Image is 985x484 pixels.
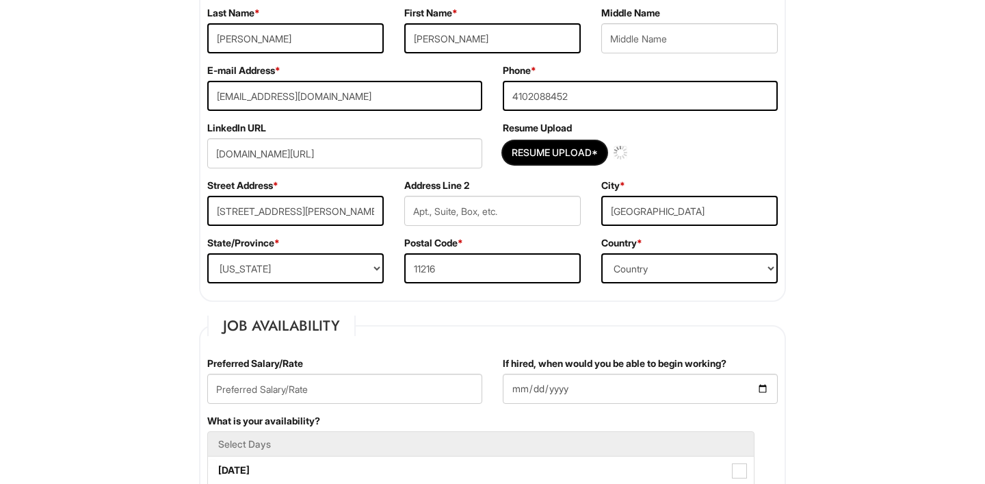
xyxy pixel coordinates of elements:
input: Last Name [207,23,384,53]
input: Preferred Salary/Rate [207,374,482,404]
legend: Job Availability [207,316,356,336]
label: Country [601,236,642,250]
input: Apt., Suite, Box, etc. [404,196,581,226]
label: First Name [404,6,458,20]
label: Street Address [207,179,278,192]
label: Phone [503,64,536,77]
select: Country [601,253,778,283]
label: LinkedIn URL [207,121,266,135]
label: E-mail Address [207,64,280,77]
label: [DATE] [208,457,754,484]
img: loading.gif [614,146,627,160]
input: Postal Code [404,253,581,283]
button: Resume Upload*Resume Upload* [503,141,607,164]
select: State/Province [207,253,384,283]
label: Preferred Salary/Rate [207,357,303,370]
input: E-mail Address [207,81,482,111]
label: What is your availability? [207,414,320,428]
label: Address Line 2 [404,179,469,192]
label: If hired, when would you be able to begin working? [503,357,726,370]
label: Postal Code [404,236,463,250]
input: First Name [404,23,581,53]
input: LinkedIn URL [207,138,482,168]
input: Phone [503,81,778,111]
label: City [601,179,625,192]
h5: Select Days [218,439,744,449]
input: City [601,196,778,226]
label: Last Name [207,6,260,20]
input: Middle Name [601,23,778,53]
input: Street Address [207,196,384,226]
label: State/Province [207,236,280,250]
label: Resume Upload [503,121,572,135]
label: Middle Name [601,6,660,20]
